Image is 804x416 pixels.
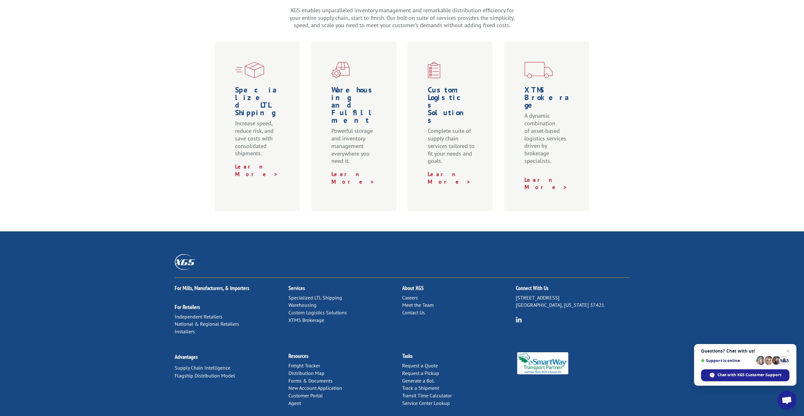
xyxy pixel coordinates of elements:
[402,284,424,292] a: About XGS
[516,285,630,294] h2: Connect With Us
[524,176,568,191] a: Learn More >
[516,317,522,323] img: group-6
[175,303,200,311] a: For Retailers
[402,362,438,369] a: Request a Quote
[777,391,796,410] div: Open chat
[288,309,347,316] a: Custom Logistics Solutions
[524,112,572,170] p: A dynamic combination of asset-based logistics services driven by brokerage specialists.
[288,377,333,384] a: Forms & Documents
[331,170,375,185] a: Learn More >
[175,254,195,270] img: XGS_Logos_ALL_2024_All_White
[428,62,440,78] img: xgs-icon-custom-logistics-solutions-red
[288,302,317,308] a: Warehousing
[331,127,379,170] p: Powerful storage and inventory management everywhere you need it.
[402,353,516,362] h2: Tasks
[402,294,418,301] a: Careers
[516,352,570,374] img: Smartway_Logo
[288,284,305,292] a: Services
[331,62,350,78] img: xgs-icon-warehouseing-cutting-fulfillment-red
[175,313,222,320] a: Independent Retailers
[402,309,425,316] a: Contact Us
[701,358,754,363] span: Support is online
[524,62,553,78] img: xgs-icon-transportation-forms-red
[175,328,195,335] a: Installers
[235,86,282,120] h1: Specialized LTL Shipping
[288,352,308,360] a: Resources
[288,392,323,399] a: Customer Portal
[428,170,471,185] a: Learn More >
[288,294,342,301] a: Specialized LTL Shipping
[288,7,516,29] p: XGS enables unparalleled inventory management and remarkable distribution efficiency for your ent...
[235,62,264,78] img: xgs-icon-specialized-ltl-red
[701,348,789,354] span: Questions? Chat with us!
[288,400,301,406] a: Agent
[402,400,450,406] a: Service Center Lookup
[288,385,342,391] a: New Account Application
[331,86,379,127] h1: Warehousing and Fulfillment
[288,362,320,369] a: Freight Tracker
[175,284,249,292] a: For Mills, Manufacturers, & Importers
[784,347,792,355] span: Close chat
[288,317,324,323] a: XTMS Brokerage
[402,392,452,399] a: Transit Time Calculator
[402,370,439,376] a: Request a Pickup
[175,372,235,379] a: Flagship Distribution Model
[235,163,278,178] a: Learn More >
[175,321,239,327] a: National & Regional Retailers
[175,365,230,371] a: Supply Chain Intelligence
[428,127,475,170] p: Complete suite of supply chain services tailored to fit your needs and goals.
[524,86,572,112] h1: XTMS Brokerage
[428,86,475,127] h1: Custom Logistics Solutions
[288,370,324,376] a: Distribution Map
[402,302,434,308] a: Meet the Team
[717,372,781,378] span: Chat with XGS Customer Support
[402,377,435,384] a: Generate a BoL
[701,369,789,381] div: Chat with XGS Customer Support
[175,353,198,360] a: Advantages
[516,294,630,309] p: [STREET_ADDRESS] [GEOGRAPHIC_DATA], [US_STATE] 37421
[235,120,282,163] p: Increase speed, reduce risk, and save costs with consolidated shipments.
[402,385,439,391] a: Track a Shipment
